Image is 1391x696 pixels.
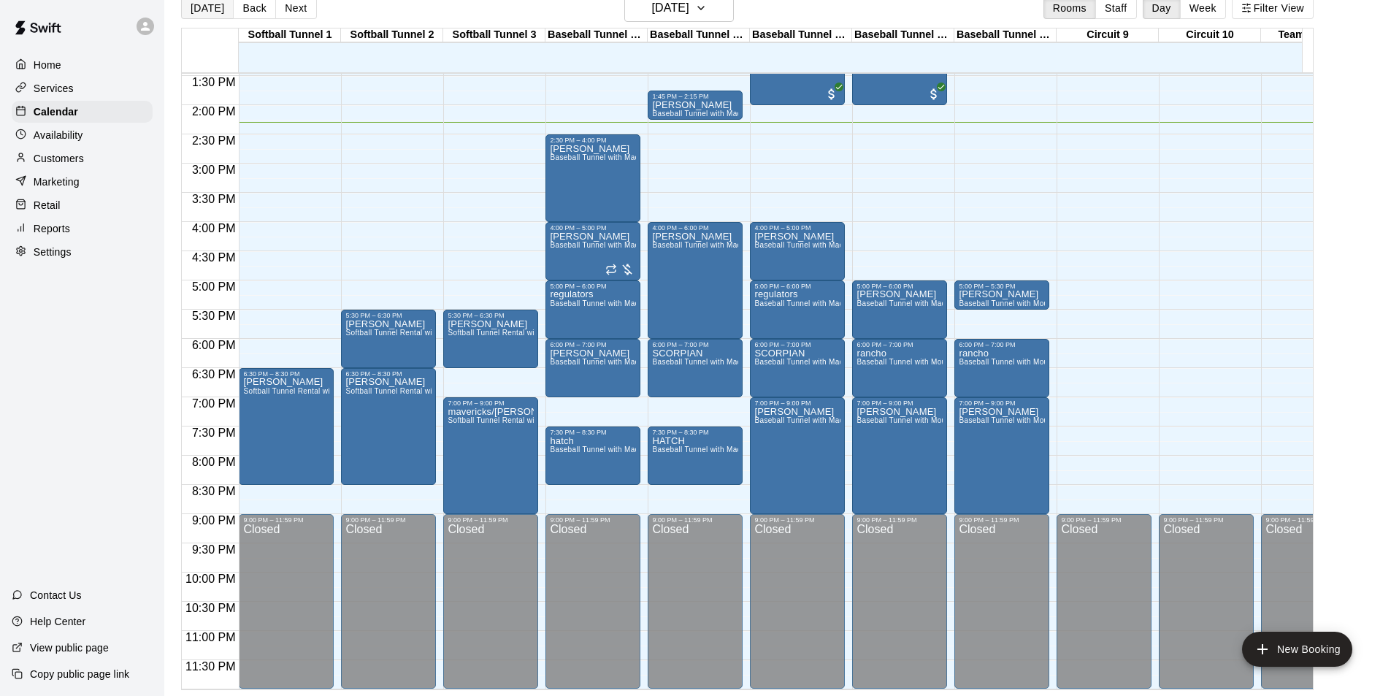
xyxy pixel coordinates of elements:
span: Softball Tunnel Rental with Machine [448,416,572,424]
div: 7:00 PM – 9:00 PM [448,399,534,407]
div: 5:30 PM – 6:30 PM: LACY ARTHUR [443,310,538,368]
div: Team Room 1 [1261,28,1363,42]
div: 1:45 PM – 2:15 PM: salavador rios [648,91,743,120]
span: Baseball Tunnel with Machine [754,358,858,366]
div: 5:00 PM – 6:00 PM [550,283,636,290]
div: 9:00 PM – 11:59 PM: Closed [648,514,743,689]
div: 9:00 PM – 11:59 PM [1163,516,1249,524]
a: Calendar [12,101,153,123]
p: Customers [34,151,84,166]
span: Baseball Tunnel with Machine [550,358,654,366]
div: 5:00 PM – 6:00 PM: josh anderson [852,280,947,339]
button: add [1242,632,1352,667]
div: Baseball Tunnel 5 (Machine) [648,28,750,42]
span: 5:00 PM [188,280,240,293]
div: 4:00 PM – 5:00 PM: otero [750,222,845,280]
span: Baseball Tunnel with Machine [754,241,858,249]
div: Closed [1265,524,1352,694]
div: Closed [857,524,943,694]
span: Baseball Tunnel with Machine [652,110,756,118]
span: Baseball Tunnel with Machine [754,299,858,307]
div: 6:00 PM – 7:00 PM: rancho [954,339,1049,397]
div: 4:00 PM – 5:00 PM [754,224,840,232]
a: Marketing [12,171,153,193]
span: Baseball Tunnel with Machine [652,358,756,366]
div: 7:00 PM – 9:00 PM: WEIK [852,397,947,514]
span: 1:30 PM [188,76,240,88]
div: 9:00 PM – 11:59 PM [857,516,943,524]
div: 7:30 PM – 8:30 PM [652,429,738,436]
div: 6:00 PM – 7:00 PM [857,341,943,348]
p: Calendar [34,104,78,119]
div: 9:00 PM – 11:59 PM: Closed [954,514,1049,689]
p: Marketing [34,175,80,189]
p: Home [34,58,61,72]
div: Closed [959,524,1045,694]
a: Reports [12,218,153,240]
div: Closed [448,524,534,694]
div: 9:00 PM – 11:59 PM: Closed [239,514,334,689]
div: Softball Tunnel 1 [239,28,341,42]
span: Baseball Tunnel with Machine [550,445,654,454]
div: Closed [550,524,636,694]
div: 9:00 PM – 11:59 PM [652,516,738,524]
span: Baseball Tunnel with Machine [550,241,654,249]
div: Circuit 10 [1159,28,1261,42]
div: 9:00 PM – 11:59 PM [345,516,432,524]
div: 9:00 PM – 11:59 PM [754,516,840,524]
div: 9:00 PM – 11:59 PM: Closed [1261,514,1356,689]
div: 9:00 PM – 11:59 PM [550,516,636,524]
div: Baseball Tunnel 4 (Machine) [545,28,648,42]
span: 9:30 PM [188,543,240,556]
div: Closed [243,524,329,694]
div: Home [12,54,153,76]
div: 9:00 PM – 11:59 PM: Closed [1159,514,1254,689]
span: 9:00 PM [188,514,240,527]
div: 9:00 PM – 11:59 PM: Closed [443,514,538,689]
div: 6:30 PM – 8:30 PM: hess [341,368,436,485]
div: 5:30 PM – 6:30 PM [448,312,534,319]
p: Retail [34,198,61,213]
div: 4:00 PM – 5:00 PM: Rivera [545,222,640,280]
div: 6:00 PM – 7:00 PM: MIGUEL RAYES [545,339,640,397]
span: Recurring event [605,264,617,275]
a: Retail [12,194,153,216]
p: Settings [34,245,72,259]
a: Customers [12,148,153,169]
div: 5:00 PM – 5:30 PM: DONNIE PETERS [954,280,1049,310]
div: 6:00 PM – 7:00 PM: rancho [852,339,947,397]
div: 7:00 PM – 9:00 PM [754,399,840,407]
span: Baseball Tunnel with Mound [857,416,954,424]
div: 9:00 PM – 11:59 PM [959,516,1045,524]
div: 6:00 PM – 7:00 PM: SCORPIAN [648,339,743,397]
a: Services [12,77,153,99]
div: 9:00 PM – 11:59 PM: Closed [1057,514,1151,689]
div: 6:30 PM – 8:30 PM: hess [239,368,334,485]
div: 6:30 PM – 8:30 PM [243,370,329,378]
div: 5:00 PM – 6:00 PM [754,283,840,290]
span: 6:30 PM [188,368,240,380]
div: Softball Tunnel 3 [443,28,545,42]
span: 11:00 PM [182,631,239,643]
span: Baseball Tunnel with Mound [959,358,1057,366]
span: Softball Tunnel Rental with Machine [345,329,470,337]
span: Baseball Tunnel with Machine [652,445,756,454]
span: 11:30 PM [182,660,239,673]
div: 4:00 PM – 5:00 PM [550,224,636,232]
span: 8:00 PM [188,456,240,468]
div: Settings [12,241,153,263]
div: 5:30 PM – 6:30 PM: LACY ARTHUR [341,310,436,368]
p: Services [34,81,74,96]
div: 5:00 PM – 6:00 PM [857,283,943,290]
span: 4:00 PM [188,222,240,234]
span: 2:00 PM [188,105,240,118]
div: 2:30 PM – 4:00 PM: POLSTON [545,134,640,222]
div: 6:00 PM – 7:00 PM [754,341,840,348]
p: Availability [34,128,83,142]
span: 7:30 PM [188,427,240,439]
span: 4:30 PM [188,251,240,264]
div: 7:00 PM – 9:00 PM: mavericks/rodriguez [443,397,538,514]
